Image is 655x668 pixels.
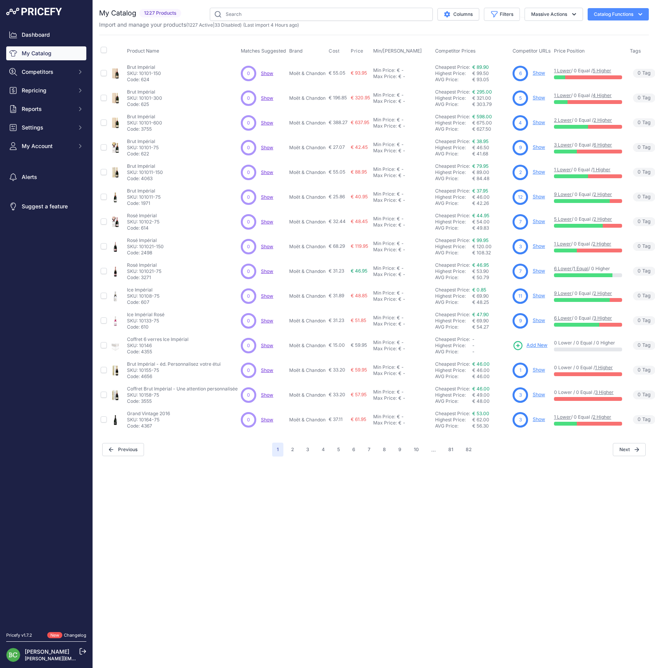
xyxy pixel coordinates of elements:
[6,102,86,116] button: Reports
[261,392,273,398] a: Show
[351,169,367,175] span: € 88.95
[261,343,273,348] span: Show
[519,70,522,77] span: 6
[435,120,472,126] div: Highest Price:
[329,95,347,101] span: € 196.85
[472,151,509,157] div: € 41.68
[398,98,401,104] div: €
[373,216,395,222] div: Min Price:
[472,77,509,83] div: € 93.05
[127,126,162,132] p: Code: 3755
[261,268,273,274] a: Show
[397,141,400,148] div: €
[127,95,162,101] p: SKU: 10101-300
[472,70,489,76] span: € 99.50
[554,117,572,123] a: 2 Lower
[554,290,572,296] a: 9 Lower
[373,166,395,172] div: Min Price:
[247,169,250,176] span: 0
[127,89,162,95] p: Brut Impérial
[210,8,433,21] input: Search
[289,145,326,151] p: Moët & Chandon
[127,77,161,83] p: Code: 624
[127,188,161,194] p: Brut Impérial
[397,166,400,172] div: €
[533,416,545,422] a: Show
[472,163,489,169] a: € 79.95
[533,367,545,373] a: Show
[397,191,400,197] div: €
[127,64,161,70] p: Brut Impérial
[595,365,613,370] a: 1 Higher
[127,194,161,200] p: SKU: 101011-75
[373,98,397,104] div: Max Price:
[472,95,491,101] span: € 321.00
[513,48,551,54] span: Competitor URLs
[435,138,470,144] a: Cheapest Price:
[401,148,405,154] div: -
[593,167,610,172] a: 1 Higher
[6,46,86,60] a: My Catalog
[261,95,273,101] a: Show
[398,73,401,80] div: €
[127,151,159,157] p: Code: 622
[22,68,72,76] span: Competitors
[472,169,489,175] span: € 89.00
[401,222,405,228] div: -
[472,411,489,416] a: € 53.00
[613,443,646,456] button: Next
[638,70,641,77] span: 0
[593,414,611,420] a: 2 Higher
[397,216,400,222] div: €
[401,197,405,203] div: -
[554,216,572,222] a: 5 Lower
[351,70,367,76] span: € 93.95
[127,200,161,206] p: Code: 1971
[64,632,86,638] a: Changelog
[638,94,641,102] span: 0
[401,172,405,179] div: -
[554,315,572,321] a: 6 Lower
[435,219,472,225] div: Highest Price:
[261,169,273,175] span: Show
[329,48,340,54] span: Cost
[400,191,404,197] div: -
[6,139,86,153] button: My Account
[472,101,509,107] div: € 303.79
[261,367,273,373] a: Show
[472,287,486,293] a: € 0.85
[554,167,622,173] p: / 0 Equal /
[373,148,397,154] div: Max Price:
[593,191,612,197] a: 2 Higher
[400,67,404,73] div: -
[435,101,472,107] div: AVG Price:
[127,163,163,169] p: Brut Impérial
[6,199,86,213] a: Suggest a feature
[127,169,163,176] p: SKU: 101011-150
[519,119,522,126] span: 4
[554,241,571,247] a: 1 Lower
[127,70,161,77] p: SKU: 10101-150
[289,95,326,101] p: Moët & Chandon
[472,120,492,126] span: € 675.00
[554,191,622,198] p: / 0 Equal /
[435,64,470,70] a: Cheapest Price:
[261,194,273,200] a: Show
[593,216,612,222] a: 2 Higher
[243,22,299,28] span: (Last import 4 Hours ago)
[554,92,622,99] p: / 0 Equal /
[329,194,345,199] span: € 25.86
[348,443,360,457] button: Go to page 6
[261,318,273,324] span: Show
[513,340,547,351] a: Add New
[435,114,470,119] a: Cheapest Price:
[6,83,86,97] button: Repricing
[472,237,489,243] a: € 99.95
[247,144,250,151] span: 0
[435,48,476,54] span: Competitor Prices
[554,142,622,148] p: / 0 Equal /
[472,200,509,206] div: € 42.26
[22,124,72,131] span: Settings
